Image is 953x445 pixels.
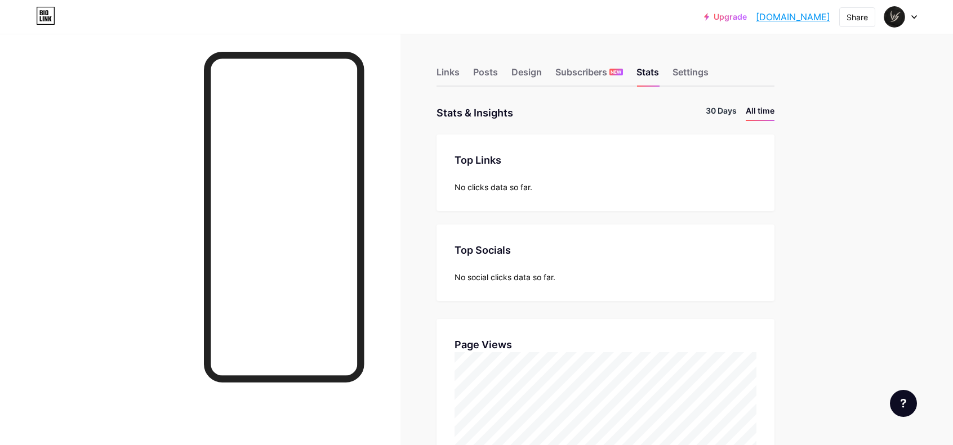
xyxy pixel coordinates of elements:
a: [DOMAIN_NAME] [756,10,830,24]
li: 30 Days [706,105,737,121]
div: Design [511,65,542,86]
div: No clicks data so far. [455,181,756,193]
div: Stats & Insights [437,105,513,121]
div: Share [847,11,868,23]
div: Links [437,65,460,86]
div: Posts [473,65,498,86]
span: NEW [611,69,621,75]
div: No social clicks data so far. [455,271,756,283]
div: Page Views [455,337,756,352]
div: Top Links [455,152,756,168]
li: All time [746,105,774,121]
div: Settings [673,65,709,86]
img: dangar [884,6,905,28]
div: Stats [636,65,659,86]
a: Upgrade [704,12,747,21]
div: Subscribers [555,65,623,86]
div: Top Socials [455,242,756,258]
